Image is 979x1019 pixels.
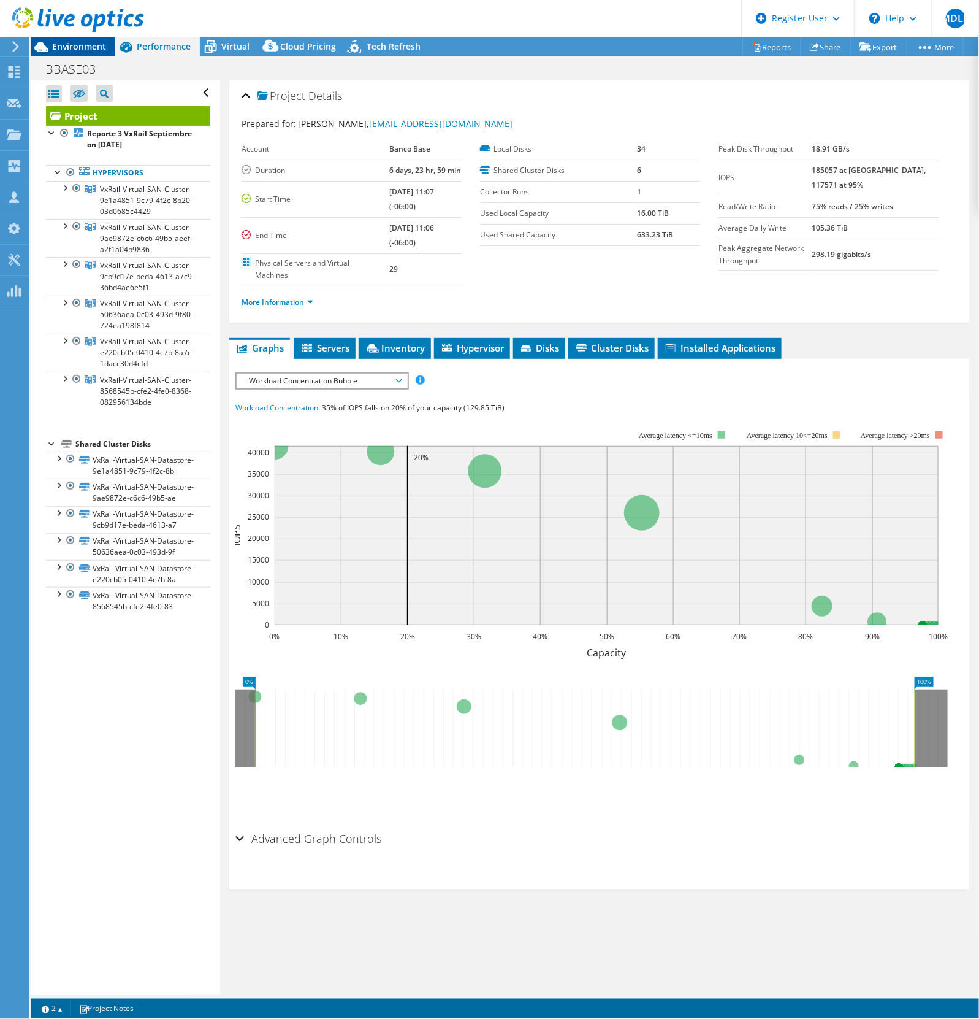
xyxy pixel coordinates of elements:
[718,242,812,267] label: Peak Aggregate Network Throughput
[100,260,194,293] span: VxRail-Virtual-SAN-Cluster-9cb9d17e-beda-4613-a7c9-36bd4ae6e5f1
[308,88,342,103] span: Details
[333,631,348,642] text: 10%
[257,90,305,102] span: Project
[46,257,210,295] a: VxRail-Virtual-SAN-Cluster-9cb9d17e-beda-4613-a7c9-36bd4ae6e5f1
[235,402,320,413] span: Workload Concentration:
[812,201,894,212] b: 75% reads / 25% writes
[46,372,210,410] a: VxRail-Virtual-SAN-Cluster-8568545b-cfe2-4fe0-8368-082956134bde
[46,296,210,334] a: VxRail-Virtual-SAN-Cluster-50636aea-0c03-493d-9f80-724ea198f814
[798,631,813,642] text: 80%
[801,37,851,56] a: Share
[718,201,812,213] label: Read/Write Ratio
[270,631,280,642] text: 0%
[946,9,966,28] span: MDLP
[46,181,210,219] a: VxRail-Virtual-SAN-Cluster-9e1a4851-9c79-4f2c-8b20-03d0685c4429
[861,431,930,440] text: Average latency >20ms
[480,164,638,177] label: Shared Cluster Disks
[230,525,243,546] text: IOPS
[242,297,313,307] a: More Information
[600,631,614,642] text: 50%
[298,118,512,129] span: [PERSON_NAME],
[812,249,872,260] b: 298.19 gigabits/s
[46,560,210,587] a: VxRail-Virtual-SAN-Datastore-e220cb05-0410-4c7b-8a
[100,298,193,331] span: VxRail-Virtual-SAN-Cluster-50636aea-0c03-493d-9f80-724ea198f814
[812,223,848,233] b: 105.36 TiB
[587,646,627,659] text: Capacity
[747,431,828,440] tspan: Average latency 10<=20ms
[280,40,336,52] span: Cloud Pricing
[242,118,296,129] label: Prepared for:
[248,490,269,501] text: 30000
[242,193,389,206] label: Start Time
[638,229,674,240] b: 633.23 TiB
[389,186,434,212] b: [DATE] 11:07 (-06:00)
[365,342,425,354] span: Inventory
[389,223,434,248] b: [DATE] 11:06 (-06:00)
[666,631,680,642] text: 60%
[100,336,194,369] span: VxRail-Virtual-SAN-Cluster-e220cb05-0410-4c7b-8a7c-1dacc30d4cfd
[718,222,812,234] label: Average Daily Write
[40,63,115,76] h1: BBASE03
[137,40,191,52] span: Performance
[389,165,461,175] b: 6 days, 23 hr, 59 min
[638,165,642,175] b: 6
[400,631,415,642] text: 20%
[519,342,559,354] span: Disks
[100,184,192,217] span: VxRail-Virtual-SAN-Cluster-9e1a4851-9c79-4f2c-8b20-03d0685c4429
[480,186,638,198] label: Collector Runs
[70,1001,142,1017] a: Project Notes
[929,631,948,642] text: 100%
[46,587,210,614] a: VxRail-Virtual-SAN-Datastore-8568545b-cfe2-4fe0-83
[638,186,642,197] b: 1
[742,37,801,56] a: Reports
[46,533,210,560] a: VxRail-Virtual-SAN-Datastore-50636aea-0c03-493d-9f
[235,826,381,851] h2: Advanced Graph Controls
[369,118,512,129] a: [EMAIL_ADDRESS][DOMAIN_NAME]
[248,555,269,565] text: 15000
[664,342,775,354] span: Installed Applications
[248,577,269,587] text: 10000
[87,128,192,150] b: Reporte 3 VxRail Septiembre on [DATE]
[242,164,389,177] label: Duration
[100,222,192,255] span: VxRail-Virtual-SAN-Cluster-9ae9872e-c6c6-49b5-aeef-a2f1a04b9836
[242,143,389,155] label: Account
[812,165,926,190] b: 185057 at [GEOGRAPHIC_DATA], 117571 at 95%
[480,207,638,220] label: Used Local Capacity
[248,469,269,479] text: 35000
[480,229,638,241] label: Used Shared Capacity
[46,452,210,479] a: VxRail-Virtual-SAN-Datastore-9e1a4851-9c79-4f2c-8b
[265,620,269,630] text: 0
[639,431,712,440] tspan: Average latency <=10ms
[46,219,210,257] a: VxRail-Virtual-SAN-Cluster-9ae9872e-c6c6-49b5-aeef-a2f1a04b9836
[46,165,210,181] a: Hypervisors
[732,631,747,642] text: 70%
[300,342,349,354] span: Servers
[467,631,481,642] text: 30%
[221,40,250,52] span: Virtual
[440,342,504,354] span: Hypervisor
[718,172,812,184] label: IOPS
[322,402,505,413] span: 35% of IOPS falls on 20% of your capacity (129.85 TiB)
[243,374,400,388] span: Workload Concentration Bubble
[248,533,269,544] text: 20000
[907,37,964,56] a: More
[52,40,106,52] span: Environment
[100,375,191,407] span: VxRail-Virtual-SAN-Cluster-8568545b-cfe2-4fe0-8368-082956134bde
[865,631,880,642] text: 90%
[248,447,269,458] text: 40000
[574,342,649,354] span: Cluster Disks
[46,479,210,506] a: VxRail-Virtual-SAN-Datastore-9ae9872e-c6c6-49b5-ae
[242,229,389,242] label: End Time
[46,506,210,533] a: VxRail-Virtual-SAN-Datastore-9cb9d17e-beda-4613-a7
[638,208,669,218] b: 16.00 TiB
[46,126,210,153] a: Reporte 3 VxRail Septiembre on [DATE]
[46,106,210,126] a: Project
[414,452,429,463] text: 20%
[242,257,389,282] label: Physical Servers and Virtual Machines
[869,13,880,24] svg: \n
[389,144,430,154] b: Banco Base
[812,144,850,154] b: 18.91 GB/s
[480,143,638,155] label: Local Disks
[638,144,646,154] b: 34
[367,40,421,52] span: Tech Refresh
